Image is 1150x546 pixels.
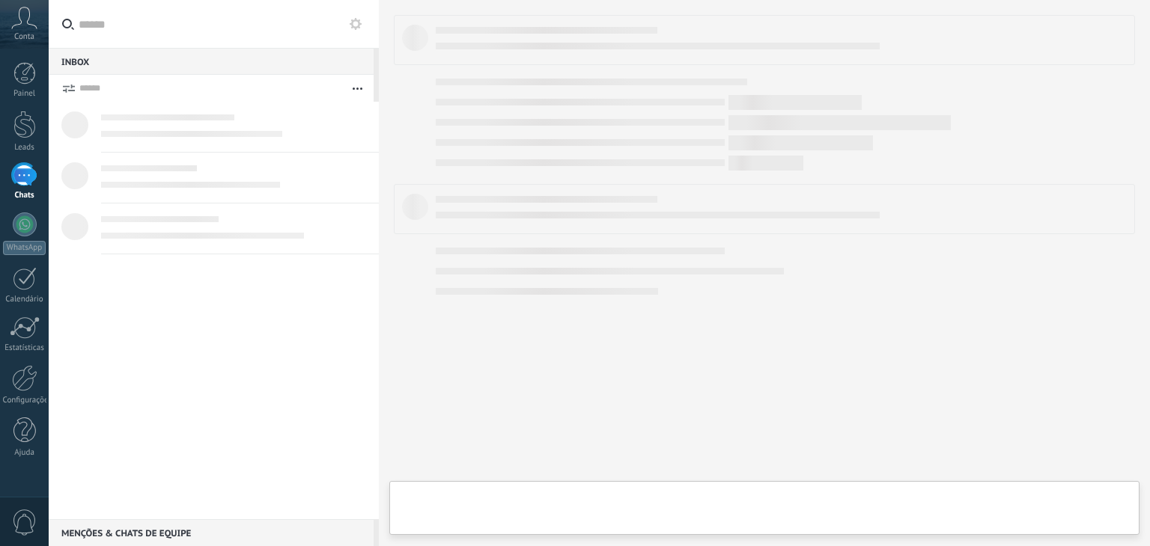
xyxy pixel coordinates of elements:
[14,32,34,42] span: Conta
[3,448,46,458] div: Ajuda
[49,48,374,75] div: Inbox
[3,143,46,153] div: Leads
[49,519,374,546] div: Menções & Chats de equipe
[3,343,46,353] div: Estatísticas
[3,241,46,255] div: WhatsApp
[3,191,46,200] div: Chats
[3,295,46,304] div: Calendário
[3,396,46,405] div: Configurações
[3,89,46,99] div: Painel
